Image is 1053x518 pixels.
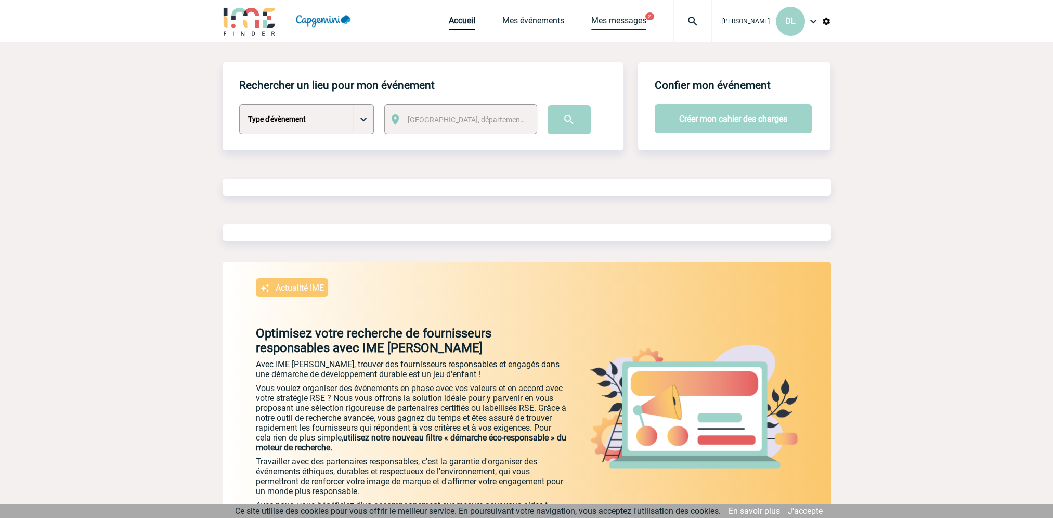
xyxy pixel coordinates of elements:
span: [GEOGRAPHIC_DATA], département, région... [408,115,552,124]
a: Mes événements [502,16,564,30]
h4: Rechercher un lieu pour mon événement [239,79,435,92]
input: Submit [548,105,591,134]
span: [PERSON_NAME] [722,18,770,25]
p: Travailler avec des partenaires responsables, c'est la garantie d'organiser des événements éthiqu... [256,457,568,496]
a: Accueil [449,16,475,30]
a: En savoir plus [729,506,780,516]
span: utilisez notre nouveau filtre « démarche éco-responsable » du moteur de recherche. [256,433,566,452]
img: actu.png [590,345,798,469]
p: Optimisez votre recherche de fournisseurs responsables avec IME [PERSON_NAME] [223,326,568,355]
p: Actualité IME [276,283,324,293]
button: Créer mon cahier des charges [655,104,812,133]
p: Avec IME [PERSON_NAME], trouver des fournisseurs responsables et engagés dans une démarche de dév... [256,359,568,379]
h4: Confier mon événement [655,79,771,92]
button: 2 [645,12,654,20]
span: Ce site utilise des cookies pour vous offrir le meilleur service. En poursuivant votre navigation... [235,506,721,516]
p: Vous voulez organiser des événements en phase avec vos valeurs et en accord avec votre stratégie ... [256,383,568,452]
a: J'accepte [788,506,823,516]
a: Mes messages [591,16,646,30]
span: DL [785,16,796,26]
img: IME-Finder [223,6,277,36]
